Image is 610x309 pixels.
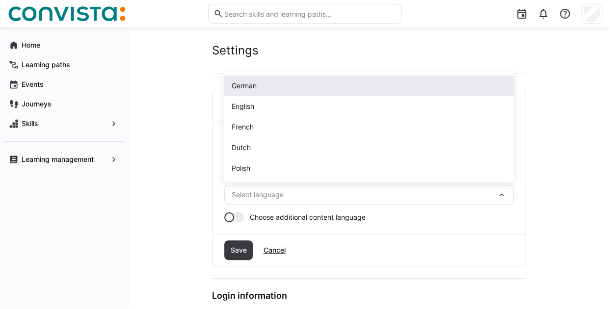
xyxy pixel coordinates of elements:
input: Search skills and learning paths… [223,9,396,18]
span: Save [229,245,248,255]
span: French [232,122,254,132]
span: Choose additional content language [250,212,366,222]
span: Cancel [262,245,287,255]
span: German [232,81,257,91]
span: Dutch [232,143,251,153]
span: English [232,102,254,111]
span: Select language [232,190,497,200]
h2: Settings [212,43,526,58]
span: Polish [232,163,250,173]
button: Save [224,240,253,260]
button: Cancel [257,240,292,260]
h3: Login information [212,290,287,301]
